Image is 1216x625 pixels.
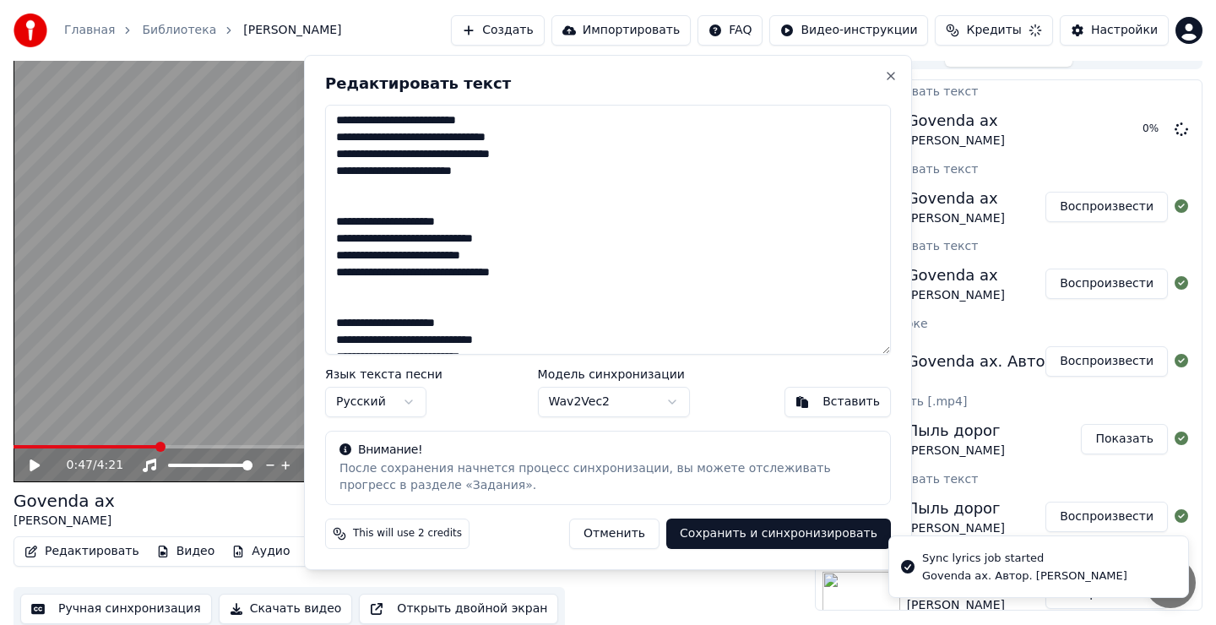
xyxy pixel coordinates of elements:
[339,460,877,494] div: После сохранения начнется процесс синхронизации, вы можете отслеживать прогресс в разделе «Задания».
[784,387,891,417] button: Вставить
[538,368,690,380] label: Модель синхронизации
[353,527,462,541] span: This will use 2 credits
[339,442,877,459] div: Внимание!
[666,519,891,549] button: Сохранить и синхронизировать
[325,76,891,91] h2: Редактировать текст
[822,394,880,410] div: Вставить
[569,519,660,549] button: Отменить
[325,368,442,380] label: Язык текста песни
